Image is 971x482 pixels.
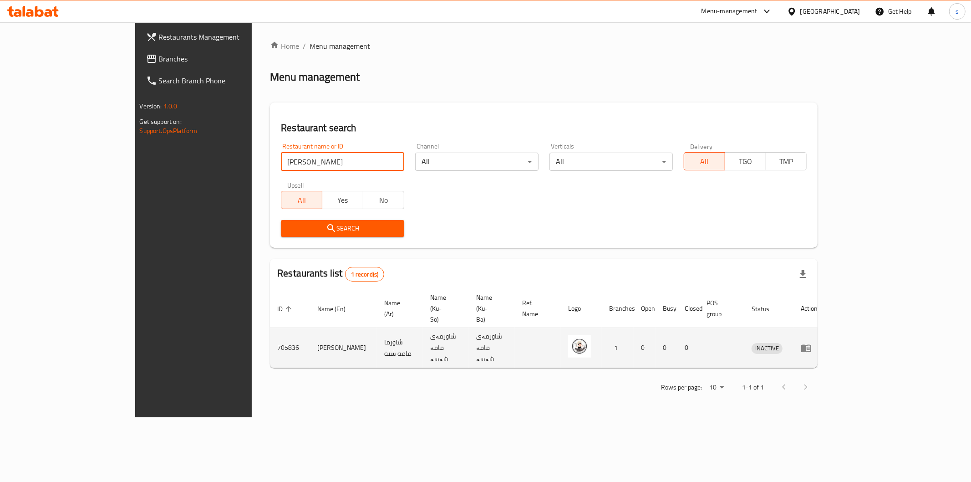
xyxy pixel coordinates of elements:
[684,152,725,170] button: All
[163,100,178,112] span: 1.0.0
[317,303,357,314] span: Name (En)
[270,289,825,368] table: enhanced table
[690,143,713,149] label: Delivery
[707,297,733,319] span: POS group
[549,153,673,171] div: All
[661,382,702,393] p: Rows per page:
[729,155,763,168] span: TGO
[956,6,959,16] span: s
[770,155,803,168] span: TMP
[139,26,297,48] a: Restaurants Management
[159,31,290,42] span: Restaurants Management
[140,100,162,112] span: Version:
[792,263,814,285] div: Export file
[322,191,363,209] button: Yes
[602,289,634,328] th: Branches
[476,292,504,325] span: Name (Ku-Ba)
[702,6,757,17] div: Menu-management
[752,343,783,354] div: INACTIVE
[363,191,404,209] button: No
[377,328,423,368] td: شاورما مامة شثة
[270,41,818,51] nav: breadcrumb
[423,328,469,368] td: شاورمەی مامە شەسە
[287,182,304,188] label: Upsell
[281,121,807,135] h2: Restaurant search
[430,292,458,325] span: Name (Ku-So)
[656,289,677,328] th: Busy
[310,41,370,51] span: Menu management
[634,328,656,368] td: 0
[384,297,412,319] span: Name (Ar)
[634,289,656,328] th: Open
[346,270,384,279] span: 1 record(s)
[345,267,385,282] div: Total records count
[140,116,182,128] span: Get support on:
[415,153,539,171] div: All
[677,289,699,328] th: Closed
[561,289,602,328] th: Logo
[159,75,290,86] span: Search Branch Phone
[766,152,807,170] button: TMP
[140,125,198,137] a: Support.OpsPlatform
[277,303,295,314] span: ID
[793,289,825,328] th: Action
[367,194,401,207] span: No
[139,48,297,70] a: Branches
[310,328,377,368] td: [PERSON_NAME]
[656,328,677,368] td: 0
[522,297,550,319] span: Ref. Name
[602,328,634,368] td: 1
[270,70,360,84] h2: Menu management
[706,381,727,395] div: Rows per page:
[285,194,319,207] span: All
[688,155,722,168] span: All
[288,223,397,234] span: Search
[725,152,766,170] button: TGO
[742,382,764,393] p: 1-1 of 1
[469,328,515,368] td: شاورمەی مامە شەسە
[303,41,306,51] li: /
[281,220,404,237] button: Search
[281,153,404,171] input: Search for restaurant name or ID..
[568,335,591,358] img: Shawrma MaMa Shatha
[281,191,322,209] button: All
[139,70,297,92] a: Search Branch Phone
[326,194,360,207] span: Yes
[752,343,783,354] span: INACTIVE
[277,267,384,282] h2: Restaurants list
[800,6,860,16] div: [GEOGRAPHIC_DATA]
[752,303,781,314] span: Status
[677,328,699,368] td: 0
[159,53,290,64] span: Branches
